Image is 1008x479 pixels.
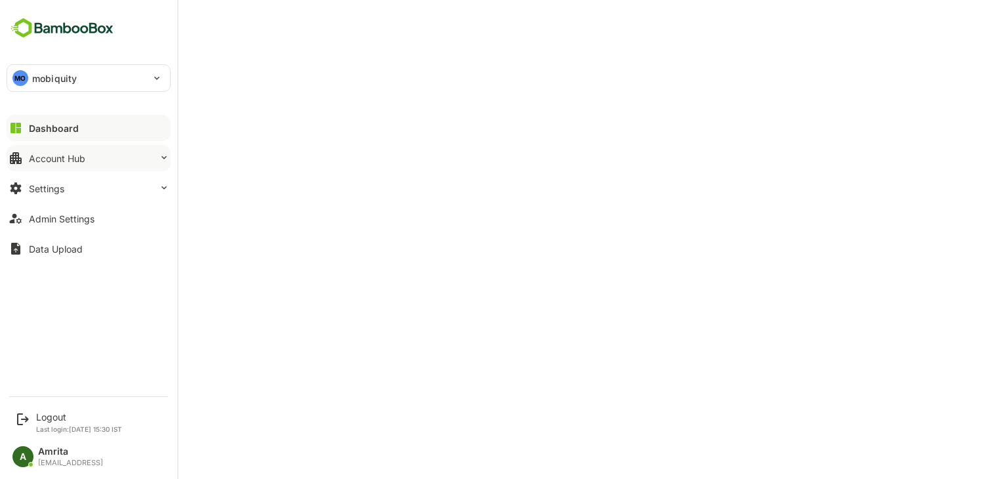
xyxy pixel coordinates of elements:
button: Data Upload [7,236,171,262]
div: Account Hub [29,153,85,164]
div: Data Upload [29,243,83,255]
div: Logout [36,411,122,423]
button: Settings [7,175,171,201]
div: MO [12,70,28,86]
p: Last login: [DATE] 15:30 IST [36,425,122,433]
div: A [12,446,33,467]
button: Account Hub [7,145,171,171]
div: Settings [29,183,64,194]
div: MOmobiquity [7,65,170,91]
button: Dashboard [7,115,171,141]
div: Admin Settings [29,213,94,224]
button: Admin Settings [7,205,171,232]
p: mobiquity [32,72,77,85]
div: Dashboard [29,123,79,134]
div: Amrita [38,446,103,457]
div: [EMAIL_ADDRESS] [38,459,103,467]
img: BambooboxFullLogoMark.5f36c76dfaba33ec1ec1367b70bb1252.svg [7,16,117,41]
